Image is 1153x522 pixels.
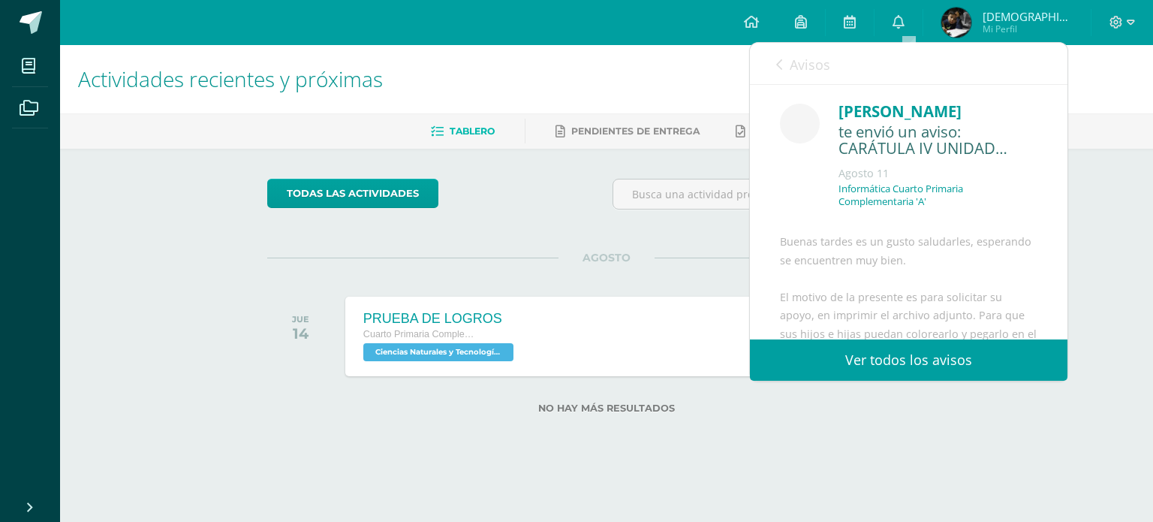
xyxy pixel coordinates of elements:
a: todas las Actividades [267,179,438,208]
span: 0 [959,55,965,71]
span: Actividades recientes y próximas [78,65,383,93]
img: cae4b36d6049cd6b8500bd0f72497672.png [780,104,820,143]
div: [PERSON_NAME] [838,100,1037,123]
span: AGOSTO [558,251,655,264]
span: Ciencias Naturales y Tecnología 'A' [363,343,513,361]
a: Pendientes de entrega [555,119,700,143]
div: te envió un aviso: CARÁTULA IV UNIDAD CUARTO PRIMARIA - INFORMÁTICA [838,123,1037,158]
div: Agosto 11 [838,166,1037,181]
img: 80bcccb5c5cac447ef79018ccf731d7a.png [941,8,971,38]
a: Ver todos los avisos [750,339,1067,381]
a: Entregadas [736,119,818,143]
span: Pendientes de entrega [571,125,700,137]
input: Busca una actividad próxima aquí... [613,180,946,209]
a: Tablero [431,119,495,143]
span: Cuarto Primaria Complementaria [363,329,476,339]
span: [DEMOGRAPHIC_DATA][PERSON_NAME] [983,9,1073,24]
span: Avisos [790,56,830,74]
p: Informática Cuarto Primaria Complementaria 'A' [838,183,1037,208]
span: Mi Perfil [983,23,1073,35]
div: 14 [292,324,309,342]
label: No hay más resultados [267,403,947,414]
span: Tablero [450,125,495,137]
span: avisos sin leer [959,55,1041,71]
div: PRUEBA DE LOGROS [363,311,517,327]
div: JUE [292,314,309,324]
